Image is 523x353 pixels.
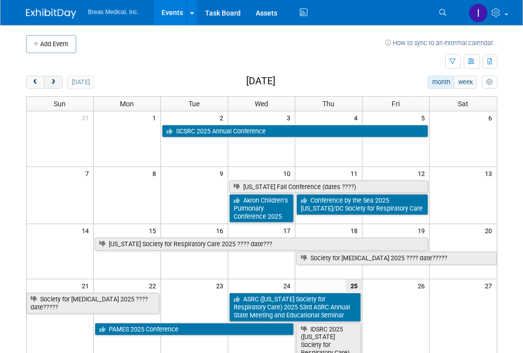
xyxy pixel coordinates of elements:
button: week [454,76,477,89]
span: 24 [282,279,295,292]
span: 6 [488,111,497,124]
span: 16 [215,224,228,237]
span: 7 [84,167,93,180]
a: Society for [MEDICAL_DATA] 2025 ???? date????? [27,293,160,313]
span: 25 [345,279,362,292]
span: 26 [417,279,429,292]
span: 27 [484,279,497,292]
a: How to sync to an external calendar... [386,39,497,47]
a: PAMES 2025 Conference [95,323,294,336]
span: 13 [484,167,497,180]
span: Sat [458,100,468,108]
span: 11 [350,167,362,180]
button: next [44,76,63,89]
span: 3 [286,111,295,124]
span: Thu [323,100,335,108]
a: Conference by the Sea 2025 [US_STATE]/DC Society for Respiratory Care [296,194,428,215]
span: 8 [151,167,160,180]
span: 9 [219,167,228,180]
i: Personalize Calendar [486,79,493,86]
span: 19 [417,224,429,237]
img: Inga Dolezar [469,4,488,23]
a: Akron Children’s Pulmonary Conference 2025 [229,194,294,223]
span: 2 [219,111,228,124]
span: 23 [215,279,228,292]
button: myCustomButton [482,76,497,89]
button: prev [26,76,45,89]
span: Breas Medical, Inc. [88,9,139,16]
span: 12 [417,167,429,180]
button: [DATE] [67,76,94,89]
span: 14 [81,224,93,237]
span: 1 [151,111,160,124]
span: 31 [81,111,93,124]
span: Sun [54,100,66,108]
span: 22 [148,279,160,292]
img: ExhibitDay [26,9,76,19]
span: Wed [255,100,268,108]
h2: [DATE] [246,76,275,87]
span: Tue [189,100,200,108]
a: ASRC ([US_STATE] Society for Respiratory Care) 2025 53rd ASRC Annual State Meeting and Educationa... [229,293,361,321]
span: 4 [353,111,362,124]
span: Fri [392,100,400,108]
button: Add Event [26,35,76,53]
a: Society for [MEDICAL_DATA] 2025 ???? date????? [296,252,497,265]
a: SCSRC 2025 Annual Conference [162,125,428,138]
a: [US_STATE] Fall Conference (dates ????) [229,181,428,194]
span: 20 [484,224,497,237]
span: 5 [420,111,429,124]
span: Mon [120,100,134,108]
span: 10 [282,167,295,180]
span: 15 [148,224,160,237]
button: month [428,76,454,89]
span: 21 [81,279,93,292]
span: 17 [282,224,295,237]
a: [US_STATE] Society for Respiratory Care 2025 ???? date??? [95,238,428,251]
span: 18 [350,224,362,237]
